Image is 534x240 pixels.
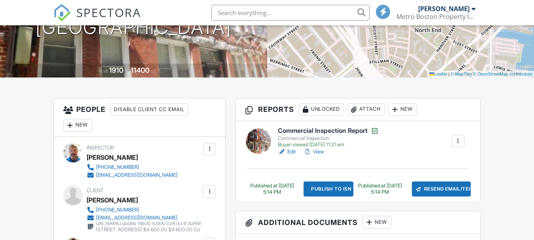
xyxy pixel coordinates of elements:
[96,207,139,213] div: [PHONE_NUMBER]
[96,164,139,170] div: [PHONE_NUMBER]
[96,215,177,221] div: [EMAIL_ADDRESS][DOMAIN_NAME]
[278,127,379,148] a: Commercial Inspection Report Commercial Inspection Buyer viewed [DATE] 11:21 am
[151,68,162,74] span: sq. ft.
[429,72,447,76] a: Leaflet
[362,216,391,229] div: New
[99,68,108,74] span: Built
[353,183,407,195] div: Published at [DATE] 5:14 PM
[299,103,344,116] div: Unlocked
[451,72,472,76] a: © MapTiler
[87,194,138,206] div: [PERSON_NAME]
[54,98,225,137] h3: People
[396,13,476,21] div: Metro Boston Property Inspections, Inc.
[87,163,177,171] a: [PHONE_NUMBER]
[473,72,532,76] a: © OpenStreetMap contributors
[245,183,299,195] div: Published at [DATE] 5:14 PM
[418,5,470,13] div: [PERSON_NAME]
[278,135,379,142] div: Commercial Inspection
[304,181,353,197] div: Publish to ISN
[76,4,141,21] span: SPECTORA
[211,5,370,21] input: Search everything...
[110,103,188,116] div: Disable Client CC Email
[87,214,201,222] a: [EMAIL_ADDRESS][DOMAIN_NAME]
[87,187,104,193] span: Client
[87,151,138,163] div: [PERSON_NAME]
[87,145,114,151] span: Inspector
[236,98,480,121] h3: Reports
[131,66,149,74] div: 11400
[388,103,417,116] div: New
[278,127,379,135] h6: Commercial Inspection Report
[87,206,201,214] a: [PHONE_NUMBER]
[53,4,71,21] img: The Best Home Inspection Software - Spectora
[278,142,379,148] div: Buyer viewed [DATE] 11:21 am
[448,72,449,76] span: |
[304,148,324,156] a: View
[347,103,385,116] div: Attach
[412,181,471,197] div: Resend Email/Text
[109,66,123,74] div: 1910
[278,148,296,156] a: Edit
[96,172,177,178] div: [EMAIL_ADDRESS][DOMAIN_NAME]
[236,211,480,234] h3: Additional Documents
[63,119,92,132] div: New
[87,171,177,179] a: [EMAIL_ADDRESS][DOMAIN_NAME]
[53,11,141,27] a: SPECTORA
